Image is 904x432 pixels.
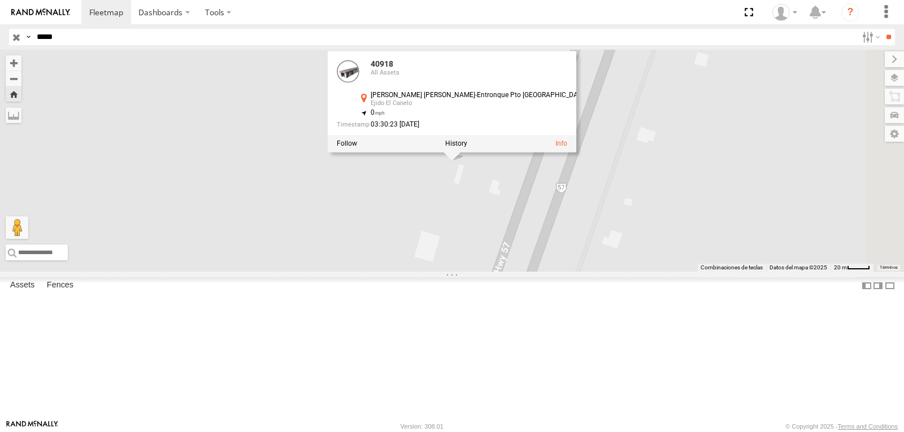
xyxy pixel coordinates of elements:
[768,4,801,21] div: Miguel Cantu
[371,69,588,76] div: All Assets
[770,264,827,270] span: Datos del mapa ©2025
[838,423,898,430] a: Terms and Conditions
[6,55,21,71] button: Zoom in
[785,423,898,430] div: © Copyright 2025 -
[841,3,859,21] i: ?
[337,139,357,147] label: Realtime tracking of Asset
[401,423,444,430] div: Version: 308.01
[371,100,588,107] div: Ejido El Canelo
[885,126,904,142] label: Map Settings
[884,277,896,294] label: Hide Summary Table
[445,139,467,147] label: View Asset History
[6,71,21,86] button: Zoom out
[6,86,21,102] button: Zoom Home
[880,265,898,270] a: Términos (se abre en una nueva pestaña)
[6,421,58,432] a: Visit our Website
[371,60,588,68] div: 40918
[371,91,588,99] div: [PERSON_NAME] [PERSON_NAME]-Entronque Pto [GEOGRAPHIC_DATA]
[371,108,385,116] span: 0
[11,8,70,16] img: rand-logo.svg
[5,278,40,294] label: Assets
[555,139,567,147] a: View Asset Details
[872,277,884,294] label: Dock Summary Table to the Right
[831,264,873,272] button: Escala del mapa: 20 m por 37 píxeles
[834,264,847,270] span: 20 m
[858,29,882,45] label: Search Filter Options
[861,277,872,294] label: Dock Summary Table to the Left
[701,264,763,272] button: Combinaciones de teclas
[41,278,79,294] label: Fences
[24,29,33,45] label: Search Query
[337,121,588,128] div: Date/time of location update
[6,216,28,239] button: Arrastra al hombrecito al mapa para abrir Street View
[6,107,21,123] label: Measure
